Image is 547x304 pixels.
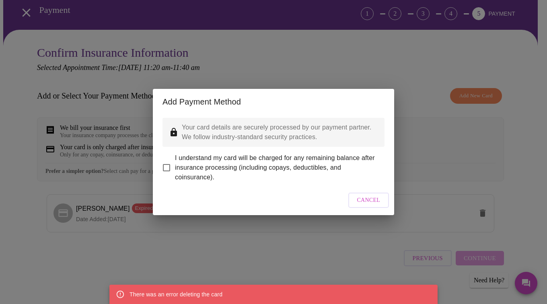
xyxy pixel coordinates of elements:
div: There was an error deleting the card [130,287,222,302]
button: Cancel [348,193,389,208]
span: Cancel [357,195,380,205]
h2: Add Payment Method [162,95,385,108]
p: Your card details are securely processed by our payment partner. We follow industry-standard secu... [182,123,378,142]
span: I understand my card will be charged for any remaining balance after insurance processing (includ... [175,153,378,182]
